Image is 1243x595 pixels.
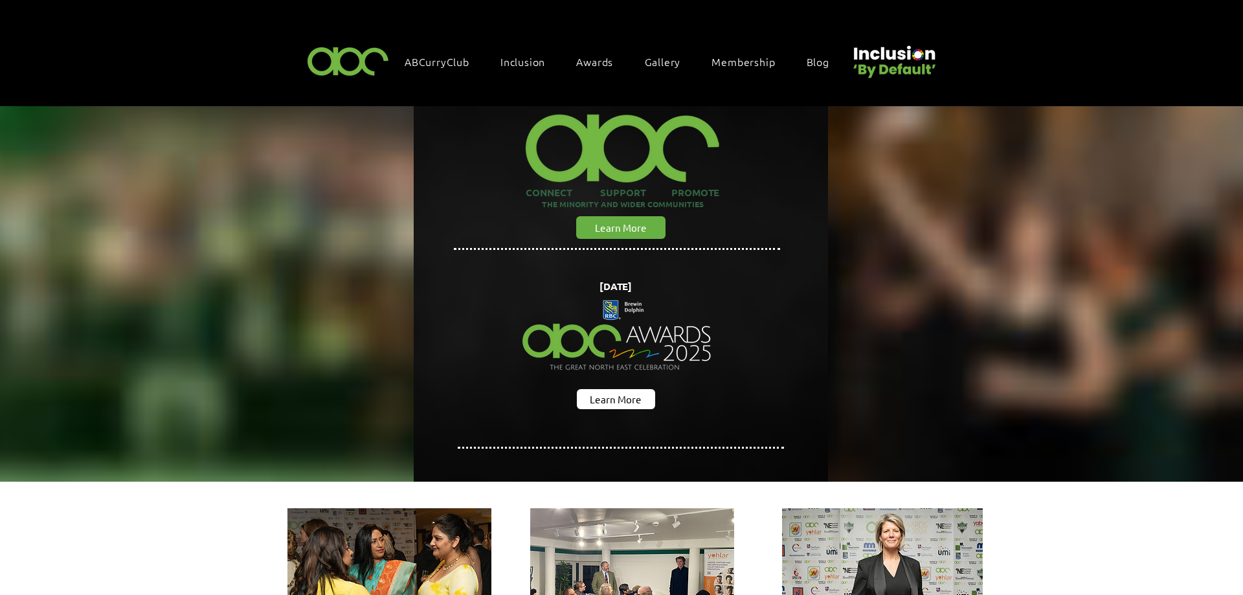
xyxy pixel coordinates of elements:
a: ABCurryClub [398,48,489,75]
span: THE MINORITY AND WIDER COMMUNITIES [542,199,704,209]
img: ABC-Logo-Blank-Background-01-01-2_edited.png [519,98,726,186]
span: Awards [576,54,613,69]
a: Learn More [576,216,666,239]
span: Membership [711,54,775,69]
a: Learn More [577,389,655,409]
span: [DATE] [599,280,632,293]
img: abc background hero black.png [414,106,829,482]
img: Northern Insights Double Pager Apr 2025.png [511,276,724,396]
div: Inclusion [494,48,565,75]
span: ABCurryClub [405,54,469,69]
a: Membership [705,48,794,75]
span: Learn More [595,221,647,234]
div: Awards [570,48,633,75]
a: Blog [800,48,849,75]
span: Learn More [590,392,642,406]
img: Untitled design (22).png [849,35,938,80]
span: Inclusion [500,54,545,69]
nav: Site [398,48,849,75]
span: Gallery [645,54,681,69]
span: Blog [807,54,829,69]
span: CONNECT SUPPORT PROMOTE [526,186,719,199]
a: Gallery [638,48,700,75]
img: ABC-Logo-Blank-Background-01-01-2.png [304,41,393,80]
